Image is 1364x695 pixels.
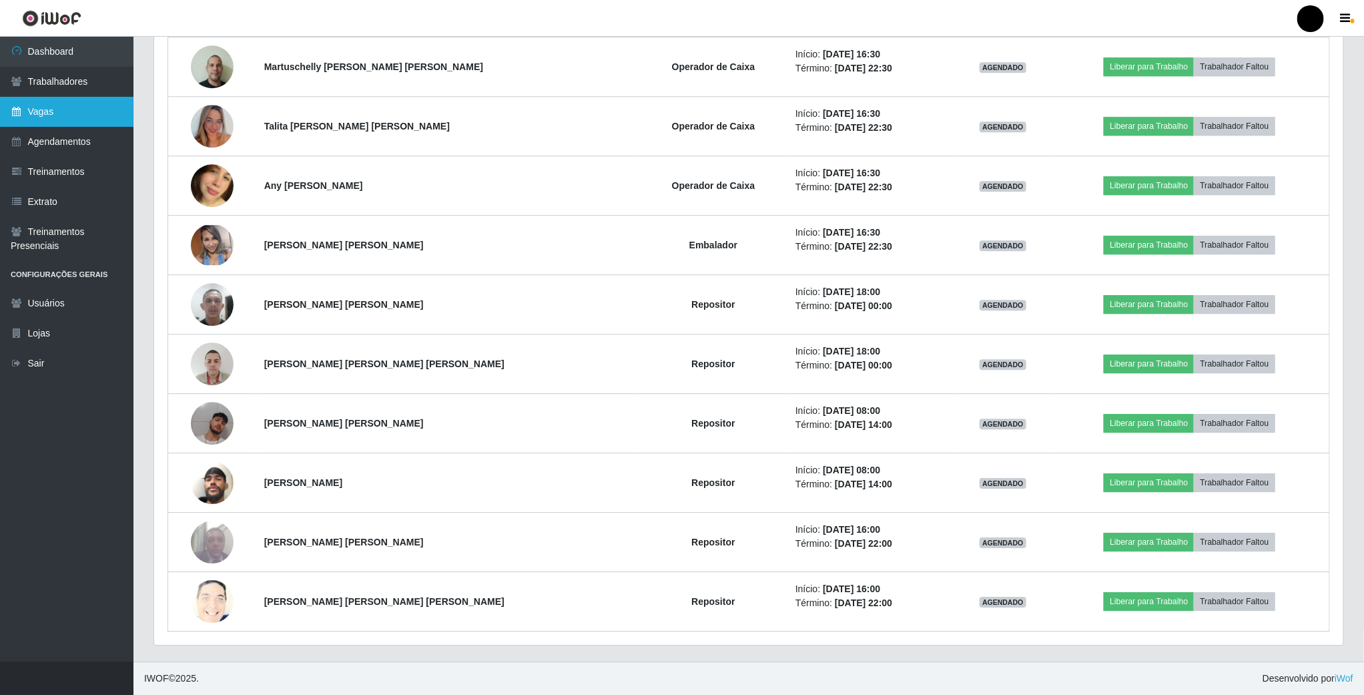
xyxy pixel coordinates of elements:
[795,107,948,121] li: Início:
[1104,57,1194,76] button: Liberar para Trabalho
[264,121,450,132] strong: Talita [PERSON_NAME] [PERSON_NAME]
[795,285,948,299] li: Início:
[1104,592,1194,611] button: Liberar para Trabalho
[980,537,1026,548] span: AGENDADO
[1194,117,1275,136] button: Trabalhador Faltou
[795,344,948,359] li: Início:
[1194,533,1275,551] button: Trabalhador Faltou
[795,477,948,491] li: Término:
[823,227,880,238] time: [DATE] 16:30
[980,300,1026,310] span: AGENDADO
[823,168,880,178] time: [DATE] 16:30
[823,584,880,594] time: [DATE] 16:00
[264,596,504,607] strong: [PERSON_NAME] [PERSON_NAME] [PERSON_NAME]
[795,596,948,610] li: Término:
[835,241,892,252] time: [DATE] 22:30
[835,360,892,371] time: [DATE] 00:00
[795,418,948,432] li: Término:
[1194,414,1275,433] button: Trabalhador Faltou
[1194,295,1275,314] button: Trabalhador Faltou
[191,445,234,521] img: 1741962019779.jpeg
[1104,355,1194,373] button: Liberar para Trabalho
[144,673,169,684] span: IWOF
[191,148,234,224] img: 1749252865377.jpeg
[795,180,948,194] li: Término:
[191,276,234,332] img: 1716159554658.jpeg
[795,47,948,61] li: Início:
[795,240,948,254] li: Término:
[191,513,234,570] img: 1723162087186.jpeg
[795,523,948,537] li: Início:
[672,180,755,191] strong: Operador de Caixa
[691,359,735,369] strong: Repositor
[835,300,892,311] time: [DATE] 00:00
[835,419,892,430] time: [DATE] 14:00
[1104,414,1194,433] button: Liberar para Trabalho
[691,537,735,547] strong: Repositor
[264,299,424,310] strong: [PERSON_NAME] [PERSON_NAME]
[835,63,892,73] time: [DATE] 22:30
[1104,176,1194,195] button: Liberar para Trabalho
[980,419,1026,429] span: AGENDADO
[823,465,880,475] time: [DATE] 08:00
[835,598,892,608] time: [DATE] 22:00
[264,537,424,547] strong: [PERSON_NAME] [PERSON_NAME]
[264,240,424,250] strong: [PERSON_NAME] [PERSON_NAME]
[795,166,948,180] li: Início:
[980,181,1026,192] span: AGENDADO
[835,538,892,549] time: [DATE] 22:00
[835,122,892,133] time: [DATE] 22:30
[191,105,234,148] img: 1744753204058.jpeg
[823,346,880,357] time: [DATE] 18:00
[264,418,424,429] strong: [PERSON_NAME] [PERSON_NAME]
[691,418,735,429] strong: Repositor
[1104,236,1194,254] button: Liberar para Trabalho
[191,336,234,393] img: 1736712141112.jpeg
[795,61,948,75] li: Término:
[980,240,1026,251] span: AGENDADO
[191,225,234,265] img: 1667262197965.jpeg
[1194,236,1275,254] button: Trabalhador Faltou
[795,463,948,477] li: Início:
[1194,355,1275,373] button: Trabalhador Faltou
[672,61,755,72] strong: Operador de Caixa
[1104,473,1194,492] button: Liberar para Trabalho
[144,672,199,686] span: © 2025 .
[795,226,948,240] li: Início:
[22,10,81,27] img: CoreUI Logo
[835,479,892,489] time: [DATE] 14:00
[1104,533,1194,551] button: Liberar para Trabalho
[795,404,948,418] li: Início:
[980,478,1026,489] span: AGENDADO
[1194,176,1275,195] button: Trabalhador Faltou
[980,597,1026,608] span: AGENDADO
[823,405,880,416] time: [DATE] 08:00
[1194,473,1275,492] button: Trabalhador Faltou
[264,61,483,72] strong: Martuschelly [PERSON_NAME] [PERSON_NAME]
[823,49,880,59] time: [DATE] 16:30
[1194,57,1275,76] button: Trabalhador Faltou
[191,38,234,95] img: 1720400321152.jpeg
[795,121,948,135] li: Término:
[691,299,735,310] strong: Repositor
[689,240,737,250] strong: Embalador
[264,359,504,369] strong: [PERSON_NAME] [PERSON_NAME] [PERSON_NAME]
[980,359,1026,370] span: AGENDADO
[691,596,735,607] strong: Repositor
[691,477,735,488] strong: Repositor
[795,582,948,596] li: Início:
[823,286,880,297] time: [DATE] 18:00
[980,62,1026,73] span: AGENDADO
[672,121,755,132] strong: Operador de Caixa
[835,182,892,192] time: [DATE] 22:30
[191,385,234,461] img: 1738633889048.jpeg
[795,537,948,551] li: Término:
[795,299,948,313] li: Término:
[1104,295,1194,314] button: Liberar para Trabalho
[795,359,948,373] li: Término:
[1194,592,1275,611] button: Trabalhador Faltou
[264,477,342,488] strong: [PERSON_NAME]
[1104,117,1194,136] button: Liberar para Trabalho
[823,524,880,535] time: [DATE] 16:00
[1335,673,1353,684] a: iWof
